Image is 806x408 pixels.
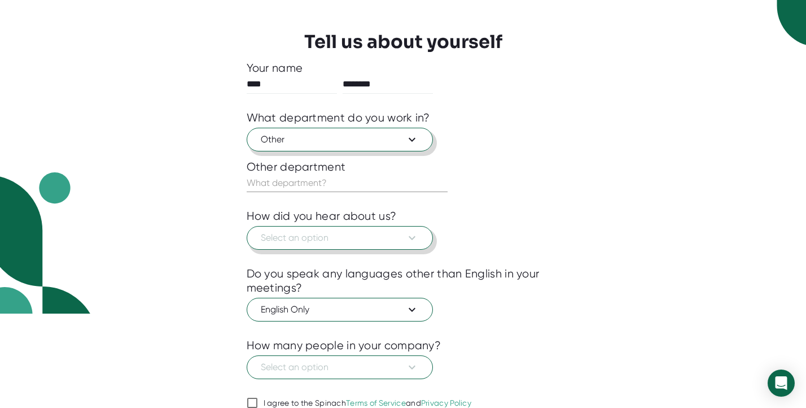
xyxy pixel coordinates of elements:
[247,298,433,322] button: English Only
[261,361,419,374] span: Select an option
[247,111,430,125] div: What department do you work in?
[247,160,560,174] div: Other department
[421,398,471,407] a: Privacy Policy
[247,128,433,151] button: Other
[247,267,560,295] div: Do you speak any languages other than English in your meetings?
[247,338,441,353] div: How many people in your company?
[247,174,448,192] input: What department?
[247,61,560,75] div: Your name
[247,355,433,379] button: Select an option
[247,226,433,250] button: Select an option
[247,209,397,223] div: How did you hear about us?
[346,398,406,407] a: Terms of Service
[261,303,419,316] span: English Only
[768,370,795,397] div: Open Intercom Messenger
[261,231,419,245] span: Select an option
[261,133,419,146] span: Other
[304,31,502,53] h3: Tell us about yourself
